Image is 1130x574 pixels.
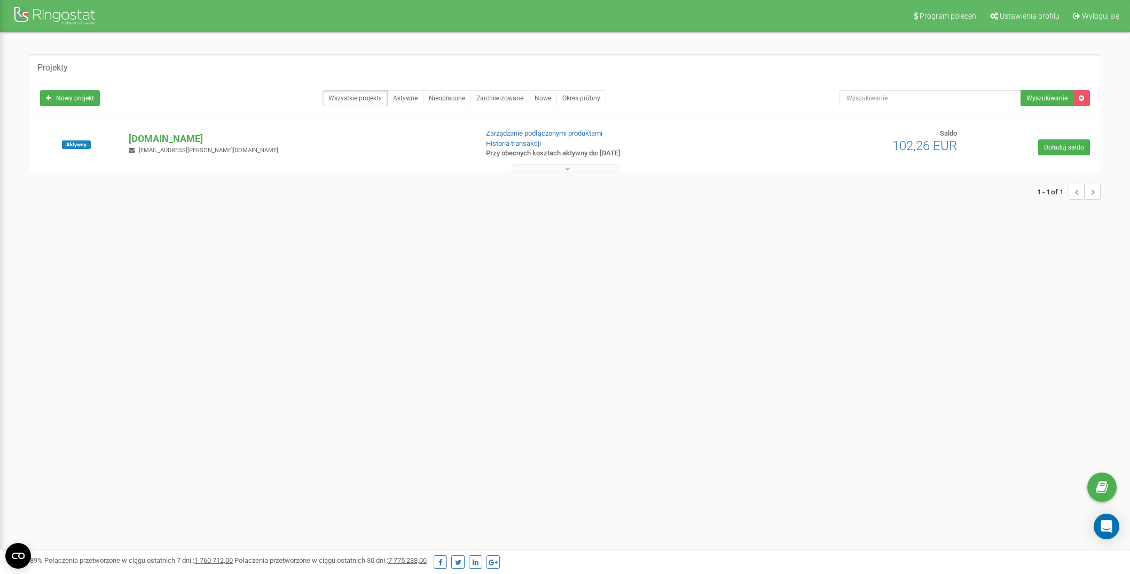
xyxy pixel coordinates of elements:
span: 102,26 EUR [892,138,957,153]
a: Zarządzanie podłączonymi produktami [486,129,602,137]
input: Wyszukiwanie [839,90,1021,106]
div: Open Intercom Messenger [1094,514,1119,539]
p: Przy obecnych kosztach aktywny do: [DATE] [486,148,736,159]
span: [EMAIL_ADDRESS][PERSON_NAME][DOMAIN_NAME] [139,147,278,154]
a: Okres próbny [556,90,606,106]
a: Historia transakcji [486,139,541,147]
a: Doładuj saldo [1038,139,1090,155]
button: Wyszukiwanie [1021,90,1073,106]
a: Nowy projekt [40,90,100,106]
u: 7 775 288,00 [388,556,427,564]
a: Nieopłacone [423,90,471,106]
span: Połączenia przetworzone w ciągu ostatnich 30 dni : [234,556,427,564]
p: [DOMAIN_NAME] [129,132,468,146]
span: Program poleceń [920,12,976,20]
h5: Projekty [37,63,68,73]
span: 1 - 1 of 1 [1037,184,1069,200]
a: Aktywne [387,90,423,106]
nav: ... [1037,173,1101,210]
a: Nowe [529,90,557,106]
u: 1 760 712,00 [194,556,233,564]
span: Połączenia przetworzone w ciągu ostatnich 7 dni : [44,556,233,564]
span: Ustawienia profilu [1000,12,1060,20]
span: Wyloguj się [1082,12,1119,20]
button: Open CMP widget [5,543,31,569]
span: Saldo [940,129,957,137]
a: Wszystkie projekty [323,90,388,106]
span: Aktywny [62,140,91,149]
a: Zarchiwizowane [470,90,529,106]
